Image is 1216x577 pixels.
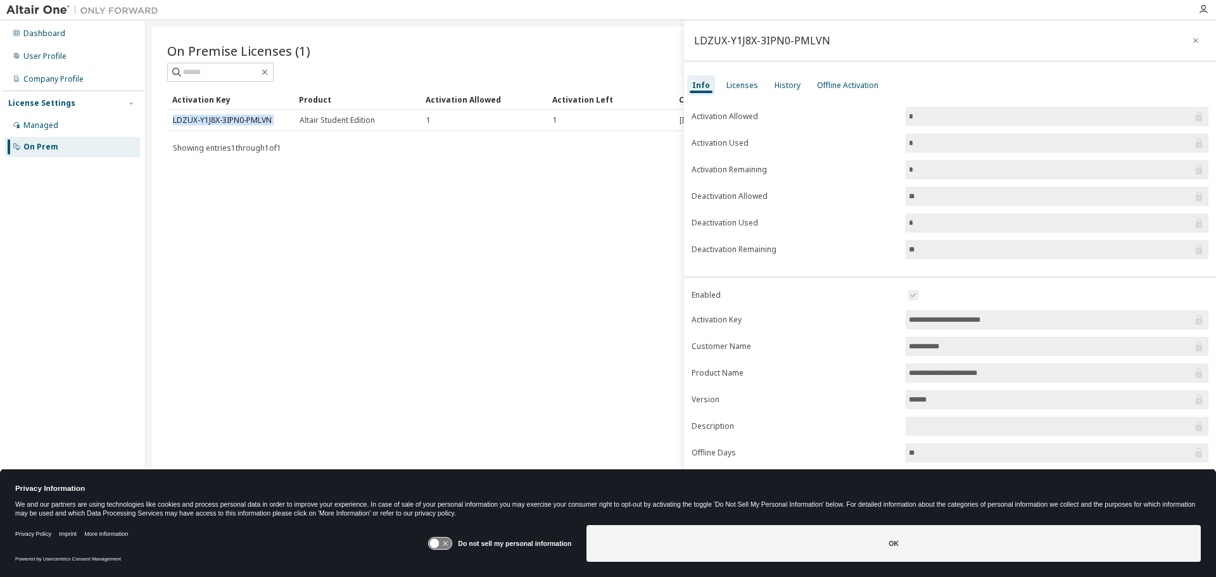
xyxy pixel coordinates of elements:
label: Version [692,395,898,405]
label: Activation Key [692,315,898,325]
a: LDZUX-Y1J8X-3IPN0-PMLVN [173,115,272,125]
label: Offline Days [692,448,898,458]
div: Info [692,80,710,91]
span: [DATE] 22:08:05 [680,115,736,125]
div: Offline Activation [817,80,878,91]
div: Company Profile [23,74,84,84]
label: Activation Remaining [692,165,898,175]
label: Deactivation Allowed [692,191,898,201]
span: On Premise Licenses (1) [167,42,310,60]
span: 1 [553,115,557,125]
div: History [775,80,801,91]
div: Licenses [726,80,758,91]
div: User Profile [23,51,66,61]
span: Altair Student Edition [300,115,375,125]
label: Customer Name [692,341,898,352]
div: Activation Left [552,89,669,110]
label: Activation Allowed [692,111,898,122]
label: Description [692,421,898,431]
div: Dashboard [23,29,65,39]
div: Creation Date [679,89,1139,110]
div: On Prem [23,142,58,152]
div: Product [299,89,415,110]
span: 1 [426,115,431,125]
span: Showing entries 1 through 1 of 1 [173,143,281,153]
div: Activation Allowed [426,89,542,110]
div: LDZUX-Y1J8X-3IPN0-PMLVN [694,35,830,46]
div: License Settings [8,98,75,108]
div: Activation Key [172,89,289,110]
label: Activation Used [692,138,898,148]
label: Enabled [692,290,898,300]
img: Altair One [6,4,165,16]
label: Product Name [692,368,898,378]
label: Deactivation Used [692,218,898,228]
div: Managed [23,120,58,130]
label: Deactivation Remaining [692,244,898,255]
